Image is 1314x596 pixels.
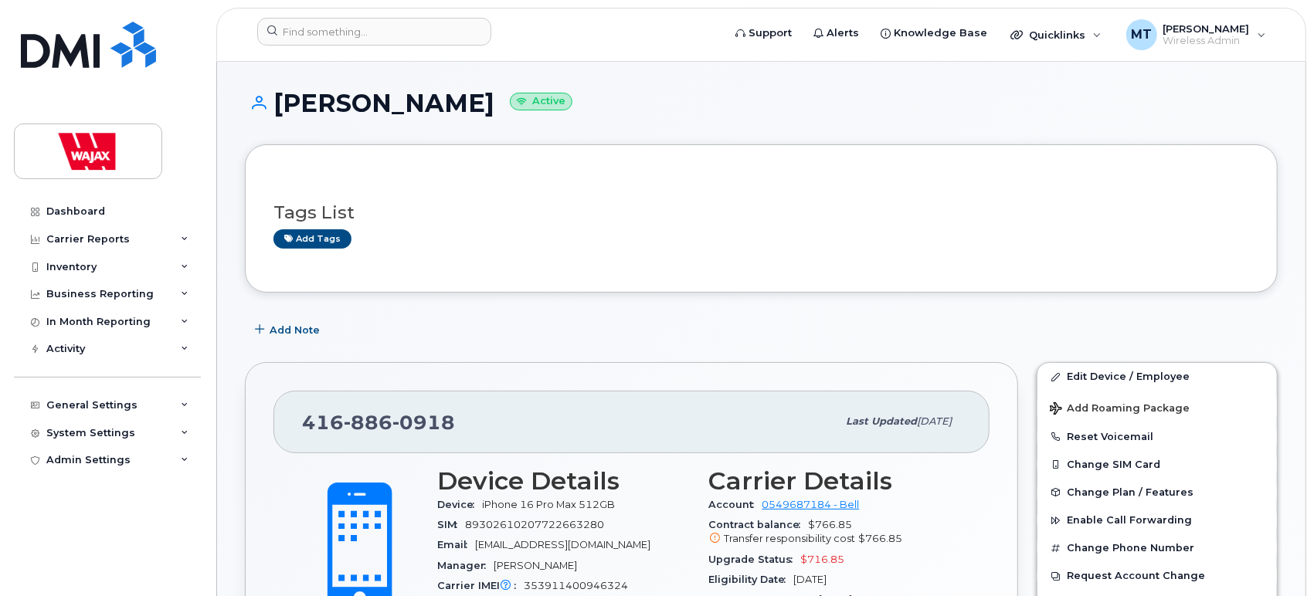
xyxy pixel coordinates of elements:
[709,574,794,585] span: Eligibility Date
[1037,562,1277,590] button: Request Account Change
[344,411,392,434] span: 886
[510,93,572,110] small: Active
[437,539,475,550] span: Email
[762,499,860,510] a: 0549687184 - Bell
[524,580,628,591] span: 353911400946324
[1050,402,1190,417] span: Add Roaming Package
[709,519,809,530] span: Contract balance
[270,323,320,337] span: Add Note
[245,316,333,344] button: Add Note
[1037,479,1277,506] button: Change Plan / Features
[302,411,455,434] span: 416
[794,574,827,585] span: [DATE]
[494,560,577,571] span: [PERSON_NAME]
[709,554,801,565] span: Upgrade Status
[437,519,465,530] span: SIM
[273,229,351,249] a: Add tags
[709,499,762,510] span: Account
[725,533,856,544] span: Transfer responsibility cost
[1067,486,1193,498] span: Change Plan / Features
[801,554,845,565] span: $716.85
[1037,391,1277,423] button: Add Roaming Package
[1037,423,1277,451] button: Reset Voicemail
[1037,534,1277,562] button: Change Phone Number
[437,467,691,495] h3: Device Details
[1037,363,1277,391] a: Edit Device / Employee
[245,90,1278,117] h1: [PERSON_NAME]
[1037,506,1277,534] button: Enable Call Forwarding
[1037,451,1277,479] button: Change SIM Card
[1067,515,1192,527] span: Enable Call Forwarding
[465,519,604,530] span: 89302610207722663280
[273,203,1249,222] h3: Tags List
[437,499,482,510] span: Device
[437,580,524,591] span: Carrier IMEI
[709,467,963,495] h3: Carrier Details
[846,415,917,427] span: Last updated
[482,499,615,510] span: iPhone 16 Pro Max 512GB
[475,539,650,550] span: [EMAIL_ADDRESS][DOMAIN_NAME]
[392,411,455,434] span: 0918
[917,415,952,427] span: [DATE]
[859,533,903,544] span: $766.85
[437,560,494,571] span: Manager
[709,519,963,547] span: $766.85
